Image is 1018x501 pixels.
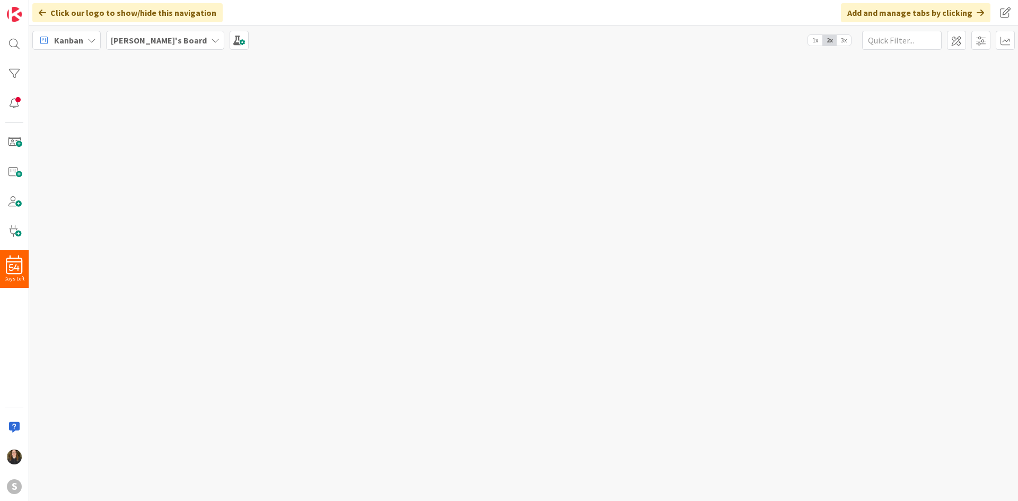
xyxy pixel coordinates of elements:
img: KP [7,450,22,464]
span: 2x [822,35,837,46]
div: S [7,479,22,494]
div: Add and manage tabs by clicking [841,3,990,22]
span: 54 [9,264,20,271]
div: Click our logo to show/hide this navigation [32,3,223,22]
img: Visit kanbanzone.com [7,7,22,22]
input: Quick Filter... [862,31,942,50]
span: 1x [808,35,822,46]
span: 3x [837,35,851,46]
span: Kanban [54,34,83,47]
b: [PERSON_NAME]'s Board [111,35,207,46]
